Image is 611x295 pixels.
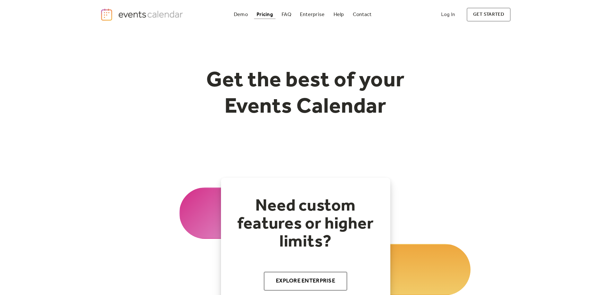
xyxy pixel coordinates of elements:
[435,8,462,22] a: Log In
[264,272,347,291] a: Explore Enterprise
[279,10,294,19] a: FAQ
[257,13,273,16] div: Pricing
[350,10,374,19] a: Contact
[334,13,344,16] div: Help
[297,10,327,19] a: Enterprise
[353,13,372,16] div: Contact
[254,10,276,19] a: Pricing
[331,10,347,19] a: Help
[300,13,325,16] div: Enterprise
[231,10,250,19] a: Demo
[234,13,248,16] div: Demo
[282,13,291,16] div: FAQ
[182,68,429,120] h1: Get the best of your Events Calendar
[234,197,378,251] h2: Need custom features or higher limits?
[467,8,511,22] a: get started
